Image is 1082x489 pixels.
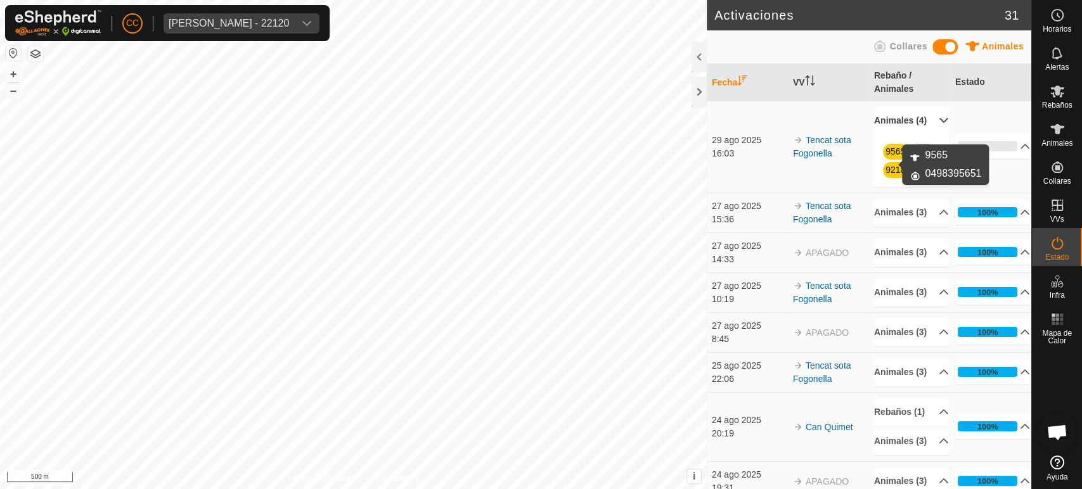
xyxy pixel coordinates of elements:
[874,318,949,346] p-accordion-header: Animales (3)
[712,147,787,160] div: 16:03
[793,135,851,158] a: Tencat sota Fogonella
[1038,413,1076,451] a: Chat abierto
[950,64,1031,101] th: Estado
[793,327,803,338] img: arrow
[793,422,803,432] img: arrow
[874,427,949,455] p-accordion-header: Animales (3)
[376,473,418,484] a: Contáctenos
[958,367,1017,377] div: 100%
[164,13,294,34] span: Jordi Carbonell Vila - 22120
[793,248,803,258] img: arrow
[793,281,851,304] a: Tencat sota Fogonella
[788,64,869,101] th: VV
[712,213,787,226] div: 15:36
[977,326,998,338] div: 100%
[977,366,998,378] div: 100%
[1047,473,1068,481] span: Ayuda
[955,200,1030,225] p-accordion-header: 100%
[977,206,998,219] div: 100%
[955,239,1030,265] p-accordion-header: 100%
[874,398,949,426] p-accordion-header: Rebaños (1)
[169,18,289,29] div: [PERSON_NAME] - 22120
[886,146,905,156] a: 9565
[687,469,701,483] button: i
[1041,101,1072,109] span: Rebaños
[806,476,849,486] span: APAGADO
[955,134,1030,159] p-accordion-header: 0%
[712,359,787,372] div: 25 ago 2025
[886,165,905,175] a: 9218
[874,278,949,307] p-accordion-header: Animales (3)
[712,414,787,427] div: 24 ago 2025
[955,279,1030,305] p-accordion-header: 100%
[977,421,998,433] div: 100%
[958,327,1017,337] div: 100%
[712,468,787,481] div: 24 ago 2025
[294,13,319,34] div: dropdown trigger
[793,360,851,384] a: Tencat sota Fogonella
[1050,215,1064,223] span: VVs
[712,200,787,213] div: 27 ago 2025
[707,64,788,101] th: Fecha
[15,10,101,36] img: Logo Gallagher
[712,253,787,266] div: 14:33
[874,106,949,135] p-accordion-header: Animales (4)
[958,287,1017,297] div: 100%
[1035,329,1079,345] span: Mapa de Calor
[712,333,787,346] div: 8:45
[869,64,950,101] th: Rebaño / Animales
[874,198,949,227] p-accordion-header: Animales (3)
[977,475,998,487] div: 100%
[6,67,21,82] button: +
[6,83,21,98] button: –
[1045,253,1069,261] span: Estado
[793,281,803,291] img: arrow
[1041,139,1072,147] span: Animales
[958,141,1017,151] div: 0%
[712,319,787,333] div: 27 ago 2025
[712,279,787,293] div: 27 ago 2025
[28,46,43,61] button: Capas del Mapa
[1045,63,1069,71] span: Alertas
[288,473,361,484] a: Política de Privacidad
[737,77,747,87] p-sorticon: Activar para ordenar
[874,238,949,267] p-accordion-header: Animales (3)
[805,77,815,87] p-sorticon: Activar para ordenar
[977,246,998,258] div: 100%
[793,476,803,486] img: arrow
[874,358,949,386] p-accordion-header: Animales (3)
[955,319,1030,345] p-accordion-header: 100%
[712,239,787,253] div: 27 ago 2025
[806,248,849,258] span: APAGADO
[958,421,1017,431] div: 100%
[1005,6,1019,25] span: 31
[889,41,927,51] span: Collares
[958,207,1017,217] div: 100%
[793,135,803,145] img: arrow
[712,427,787,440] div: 20:19
[712,293,787,306] div: 10:19
[793,201,803,211] img: arrow
[806,422,853,432] a: Can Quimet
[714,8,1005,23] h2: Activaciones
[958,476,1017,486] div: 100%
[712,372,787,386] div: 22:06
[806,327,849,338] span: APAGADO
[1032,450,1082,486] a: Ayuda
[982,41,1024,51] span: Animales
[913,165,932,175] a: 4794
[874,135,949,187] p-accordion-content: Animales (4)
[693,471,695,481] span: i
[1043,25,1071,33] span: Horarios
[1049,291,1064,299] span: Infra
[955,359,1030,384] p-accordion-header: 100%
[958,247,1017,257] div: 100%
[126,16,139,30] span: CC
[6,46,21,61] button: Restablecer Mapa
[793,360,803,371] img: arrow
[793,201,851,224] a: Tencat sota Fogonella
[977,286,998,298] div: 100%
[955,414,1030,439] p-accordion-header: 100%
[913,146,932,156] a: 7649
[712,134,787,147] div: 29 ago 2025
